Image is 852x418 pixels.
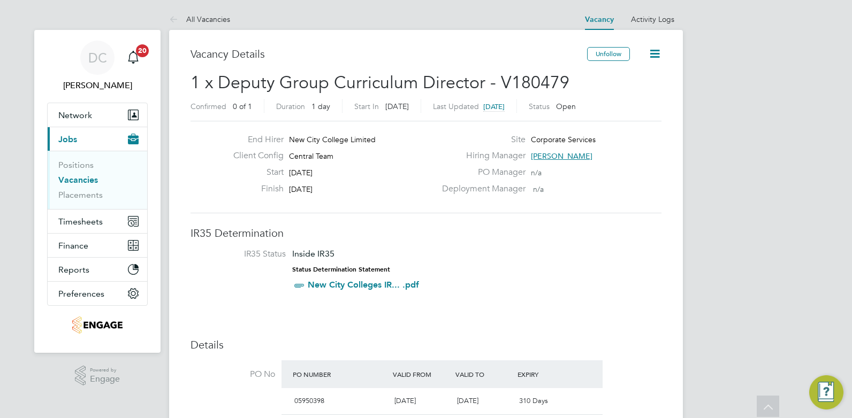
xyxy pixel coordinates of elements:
[58,134,77,144] span: Jobs
[58,265,89,275] span: Reports
[48,282,147,305] button: Preferences
[191,47,587,61] h3: Vacancy Details
[233,102,252,111] span: 0 of 1
[90,375,120,384] span: Engage
[453,365,515,384] div: Valid To
[191,338,661,352] h3: Details
[58,175,98,185] a: Vacancies
[585,15,614,24] a: Vacancy
[483,102,505,111] span: [DATE]
[290,365,390,384] div: PO Number
[47,41,148,92] a: DC[PERSON_NAME]
[47,79,148,92] span: Dan Clarke
[308,280,419,290] a: New City Colleges IR... .pdf
[48,258,147,281] button: Reports
[276,102,305,111] label: Duration
[191,226,661,240] h3: IR35 Determination
[169,14,230,24] a: All Vacancies
[394,396,416,405] span: [DATE]
[88,51,107,65] span: DC
[809,375,843,409] button: Engage Resource Center
[225,134,284,145] label: End Hirer
[436,183,526,195] label: Deployment Manager
[58,216,103,227] span: Timesheets
[457,396,478,405] span: [DATE]
[75,366,120,386] a: Powered byEngage
[354,102,379,111] label: Start In
[58,190,103,200] a: Placements
[531,135,596,144] span: Corporate Services
[123,41,144,75] a: 20
[191,102,226,111] label: Confirmed
[436,134,526,145] label: Site
[294,396,324,405] span: 05950398
[225,167,284,178] label: Start
[311,102,330,111] span: 1 day
[225,150,284,161] label: Client Config
[225,183,284,195] label: Finish
[556,102,576,111] span: Open
[292,249,334,259] span: Inside IR35
[48,127,147,151] button: Jobs
[515,365,577,384] div: Expiry
[90,366,120,375] span: Powered by
[390,365,453,384] div: Valid From
[48,151,147,209] div: Jobs
[72,316,122,334] img: jjfox-logo-retina.png
[289,168,313,177] span: [DATE]
[47,316,148,334] a: Go to home page
[531,151,592,161] span: [PERSON_NAME]
[58,241,88,251] span: Finance
[587,47,630,61] button: Unfollow
[292,266,390,273] strong: Status Determination Statement
[201,249,286,260] label: IR35 Status
[531,168,542,177] span: n/a
[289,135,376,144] span: New City College Limited
[58,110,92,120] span: Network
[385,102,409,111] span: [DATE]
[436,150,526,161] label: Hiring Manager
[289,151,333,161] span: Central Team
[48,234,147,257] button: Finance
[529,102,550,111] label: Status
[433,102,479,111] label: Last Updated
[533,184,544,194] span: n/a
[48,210,147,233] button: Timesheets
[191,72,569,93] span: 1 x Deputy Group Curriculum Director - V180479
[631,14,674,24] a: Activity Logs
[34,30,161,353] nav: Main navigation
[436,167,526,178] label: PO Manager
[519,396,548,405] span: 310 Days
[58,289,104,299] span: Preferences
[58,160,94,170] a: Positions
[191,369,275,380] label: PO No
[48,103,147,127] button: Network
[289,184,313,194] span: [DATE]
[136,44,149,57] span: 20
